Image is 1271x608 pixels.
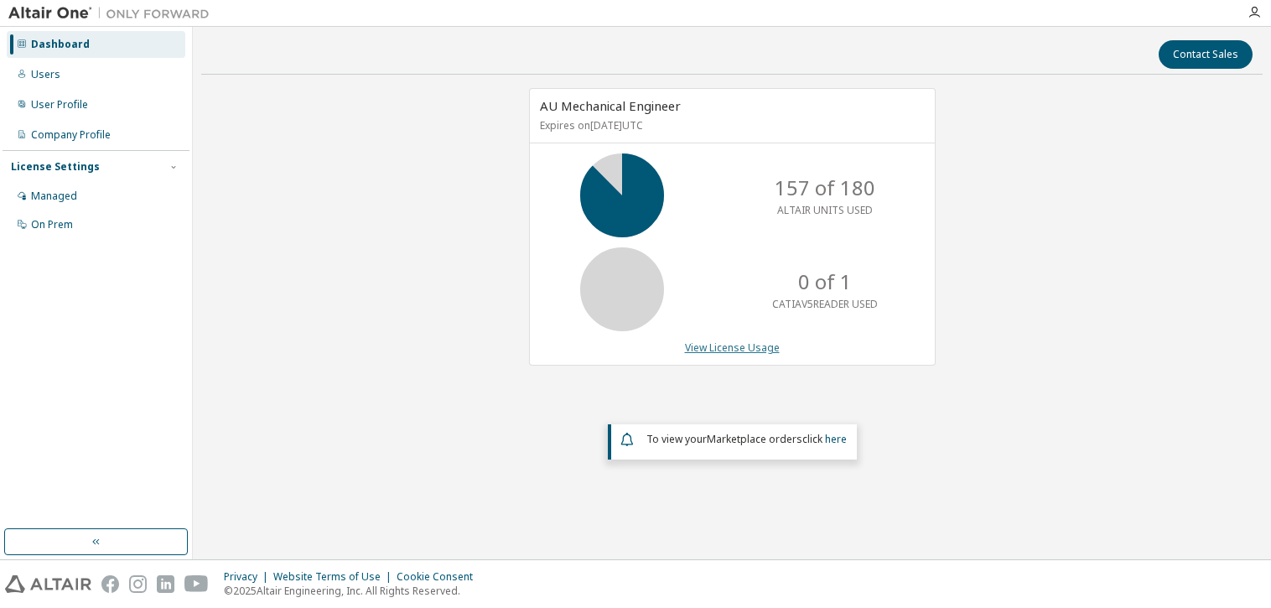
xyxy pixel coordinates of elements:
[397,570,483,584] div: Cookie Consent
[646,432,847,446] span: To view your click
[101,575,119,593] img: facebook.svg
[224,584,483,598] p: © 2025 Altair Engineering, Inc. All Rights Reserved.
[798,268,852,296] p: 0 of 1
[777,203,873,217] p: ALTAIR UNITS USED
[31,218,73,231] div: On Prem
[31,38,90,51] div: Dashboard
[707,432,802,446] em: Marketplace orders
[540,97,681,114] span: AU Mechanical Engineer
[31,98,88,112] div: User Profile
[772,297,878,311] p: CATIAV5READER USED
[157,575,174,593] img: linkedin.svg
[825,432,847,446] a: here
[184,575,209,593] img: youtube.svg
[685,340,780,355] a: View License Usage
[31,190,77,203] div: Managed
[273,570,397,584] div: Website Terms of Use
[8,5,218,22] img: Altair One
[540,118,921,133] p: Expires on [DATE] UTC
[129,575,147,593] img: instagram.svg
[31,128,111,142] div: Company Profile
[31,68,60,81] div: Users
[5,575,91,593] img: altair_logo.svg
[775,174,875,202] p: 157 of 180
[224,570,273,584] div: Privacy
[11,160,100,174] div: License Settings
[1159,40,1253,69] button: Contact Sales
